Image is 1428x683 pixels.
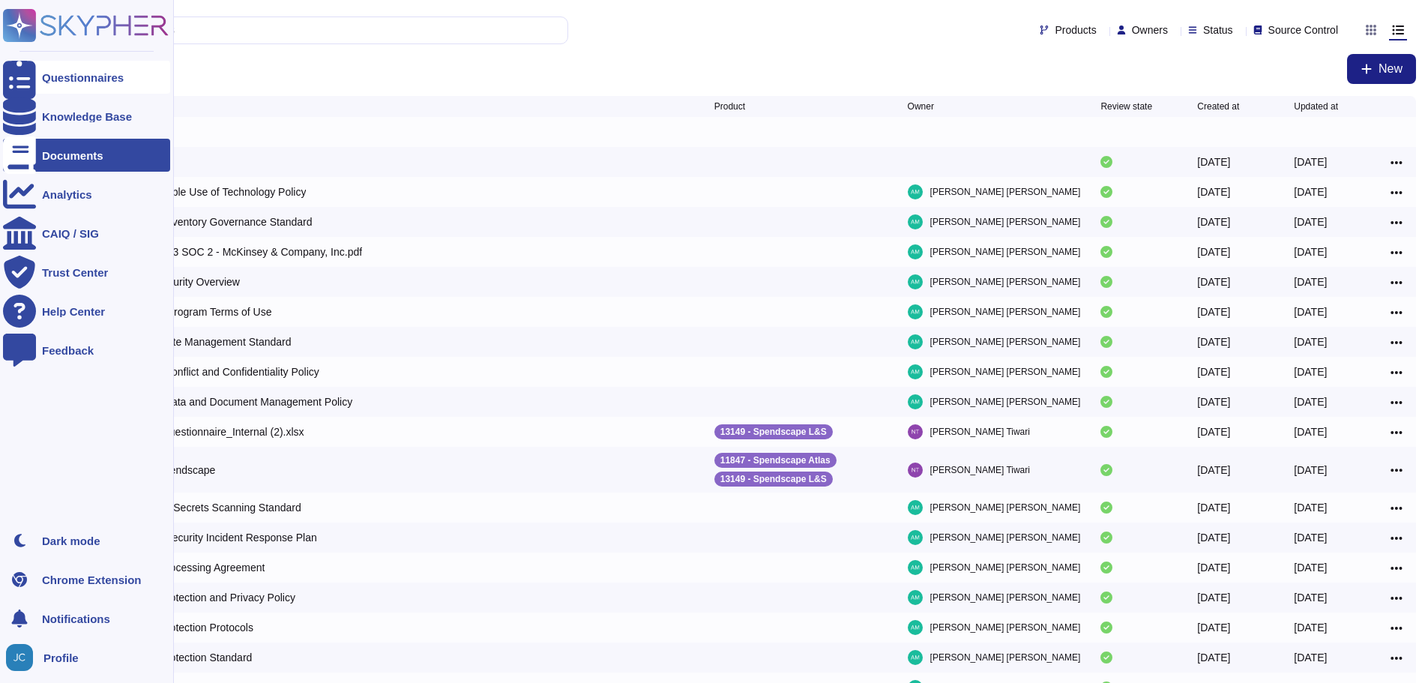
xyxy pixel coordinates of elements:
[134,530,317,545] div: Cyber Security Incident Response Plan
[1197,334,1230,349] div: [DATE]
[1294,650,1327,665] div: [DATE]
[134,184,306,199] div: Acceptable Use of Technology Policy
[1100,102,1152,111] span: Review state
[3,100,170,133] a: Knowledge Base
[1197,590,1230,605] div: [DATE]
[1197,620,1230,635] div: [DATE]
[3,217,170,250] a: CAIQ / SIG
[3,563,170,596] a: Chrome Extension
[134,334,291,349] div: Certificate Management Standard
[930,650,1081,665] span: [PERSON_NAME] [PERSON_NAME]
[59,17,567,43] input: Search by keywords
[42,189,92,200] div: Analytics
[134,394,352,409] div: Client Data and Document Management Policy
[1294,102,1338,111] span: Updated at
[134,304,271,319] div: BYOD Program Terms of Use
[1197,244,1230,259] div: [DATE]
[1197,424,1230,439] div: [DATE]
[1197,154,1230,169] div: [DATE]
[134,463,215,478] div: Test-Spendscape
[3,139,170,172] a: Documents
[908,650,923,665] img: user
[930,463,1030,478] span: [PERSON_NAME] Tiwari
[134,424,304,439] div: ClientQuestionnaire_Internal (2).xlsx
[930,394,1081,409] span: [PERSON_NAME] [PERSON_NAME]
[3,295,170,328] a: Help Center
[720,427,827,436] p: 13149 - Spendscape L&S
[1197,274,1230,289] div: [DATE]
[1294,590,1327,605] div: [DATE]
[1197,530,1230,545] div: [DATE]
[1197,102,1239,111] span: Created at
[42,267,108,278] div: Trust Center
[1347,54,1416,84] button: New
[1294,334,1327,349] div: [DATE]
[1294,274,1327,289] div: [DATE]
[908,394,923,409] img: user
[42,574,142,586] div: Chrome Extension
[42,228,99,239] div: CAIQ / SIG
[1294,530,1327,545] div: [DATE]
[908,184,923,199] img: user
[1197,184,1230,199] div: [DATE]
[42,111,132,122] div: Knowledge Base
[908,244,923,259] img: user
[908,590,923,605] img: user
[908,424,923,439] img: user
[1379,63,1403,75] span: New
[1294,394,1327,409] div: [DATE]
[930,530,1081,545] span: [PERSON_NAME] [PERSON_NAME]
[720,456,831,465] p: 11847 - Spendscape Atlas
[1294,154,1327,169] div: [DATE]
[42,613,110,625] span: Notifications
[3,61,170,94] a: Questionnaires
[42,345,94,356] div: Feedback
[930,184,1081,199] span: [PERSON_NAME] [PERSON_NAME]
[930,304,1081,319] span: [PERSON_NAME] [PERSON_NAME]
[1203,25,1233,35] span: Status
[908,530,923,545] img: user
[1197,650,1230,665] div: [DATE]
[134,500,301,515] div: Commit Secrets Scanning Standard
[930,500,1081,515] span: [PERSON_NAME] [PERSON_NAME]
[908,334,923,349] img: user
[714,102,745,111] span: Product
[930,274,1081,289] span: [PERSON_NAME] [PERSON_NAME]
[930,424,1030,439] span: [PERSON_NAME] Tiwari
[908,500,923,515] img: user
[908,560,923,575] img: user
[930,214,1081,229] span: [PERSON_NAME] [PERSON_NAME]
[1055,25,1096,35] span: Products
[1294,620,1327,635] div: [DATE]
[720,475,827,484] p: 13149 - Spendscape L&S
[42,535,100,547] div: Dark mode
[134,650,252,665] div: Data Protection Standard
[3,256,170,289] a: Trust Center
[134,214,312,229] div: Asset Inventory Governance Standard
[1294,560,1327,575] div: [DATE]
[3,334,170,367] a: Feedback
[1197,560,1230,575] div: [DATE]
[930,244,1081,259] span: [PERSON_NAME] [PERSON_NAME]
[908,214,923,229] img: user
[1294,500,1327,515] div: [DATE]
[1197,364,1230,379] div: [DATE]
[1294,244,1327,259] div: [DATE]
[3,641,43,674] button: user
[908,304,923,319] img: user
[134,620,253,635] div: Data Protection Protocols
[930,364,1081,379] span: [PERSON_NAME] [PERSON_NAME]
[42,72,124,83] div: Questionnaires
[43,652,79,664] span: Profile
[908,463,923,478] img: user
[1294,184,1327,199] div: [DATE]
[3,178,170,211] a: Analytics
[134,560,265,575] div: Data Processing Agreement
[1294,214,1327,229] div: [DATE]
[134,244,362,259] div: Box 2023 SOC 2 - McKinsey & Company, Inc.pdf
[1197,304,1230,319] div: [DATE]
[908,620,923,635] img: user
[908,102,934,111] span: Owner
[1268,25,1338,35] span: Source Control
[1294,304,1327,319] div: [DATE]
